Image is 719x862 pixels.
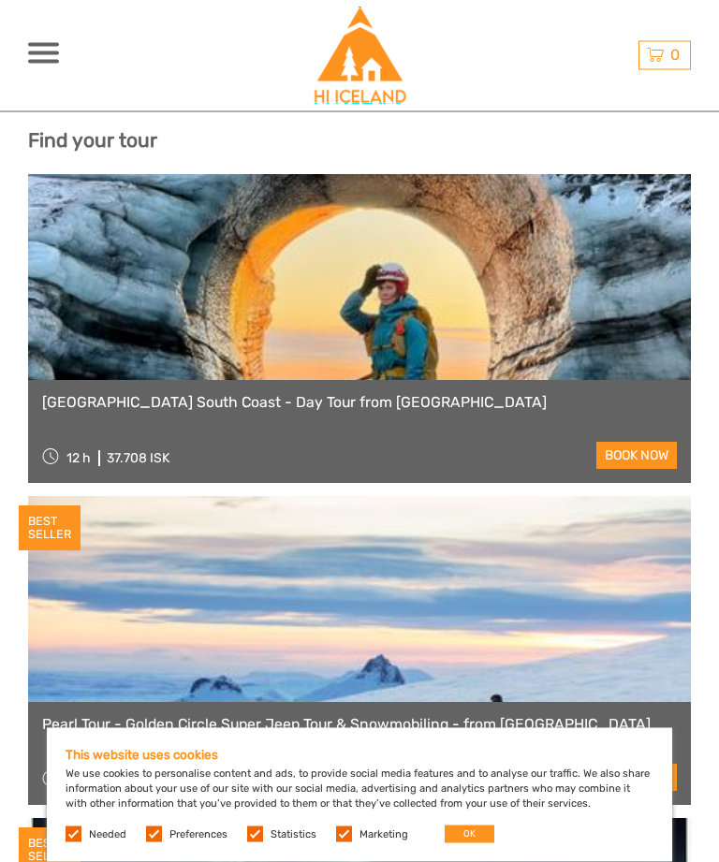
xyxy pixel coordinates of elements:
label: Preferences [169,827,227,842]
img: Hostelling International [312,7,408,104]
div: We use cookies to personalise content and ads, to provide social media features and to analyse ou... [47,728,672,862]
label: Statistics [271,827,316,842]
a: [GEOGRAPHIC_DATA] South Coast - Day Tour from [GEOGRAPHIC_DATA] [42,395,677,413]
div: BEST SELLER [19,506,81,551]
label: Marketing [359,827,408,842]
b: Find your tour [28,129,157,153]
div: 37.708 ISK [107,451,169,467]
label: Needed [89,827,126,842]
button: Open LiveChat chat widget [15,7,71,64]
span: 0 [668,46,682,64]
span: 12 h [66,451,91,467]
h5: This website uses cookies [66,747,653,762]
a: book now [596,443,677,470]
button: OK [445,825,494,843]
a: Pearl Tour - Golden Circle Super Jeep Tour & Snowmobiling - from [GEOGRAPHIC_DATA] [42,717,677,735]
